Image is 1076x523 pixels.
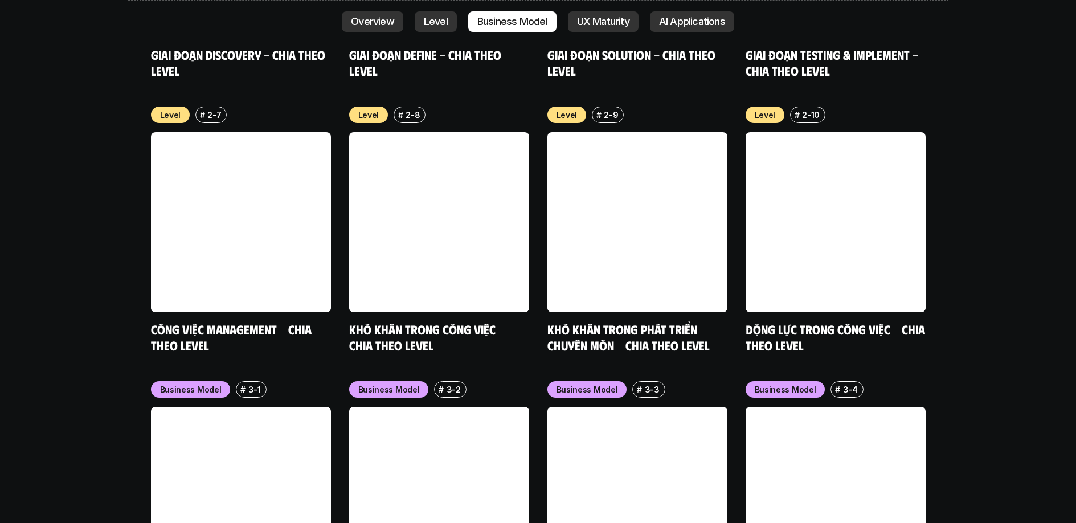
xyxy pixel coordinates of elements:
[398,111,403,119] h6: #
[547,321,710,353] a: Khó khăn trong phát triển chuyên môn - Chia theo level
[795,111,800,119] h6: #
[151,321,314,353] a: Công việc Management - Chia theo level
[358,383,420,395] p: Business Model
[557,109,578,121] p: Level
[406,109,420,121] p: 2-8
[557,383,618,395] p: Business Model
[151,47,328,78] a: Giai đoạn Discovery - Chia theo Level
[439,385,444,394] h6: #
[200,111,205,119] h6: #
[802,109,820,121] p: 2-10
[240,385,246,394] h6: #
[358,109,379,121] p: Level
[160,383,222,395] p: Business Model
[755,383,816,395] p: Business Model
[160,109,181,121] p: Level
[637,385,642,394] h6: #
[596,111,602,119] h6: #
[746,321,928,353] a: Động lực trong công việc - Chia theo Level
[755,109,776,121] p: Level
[447,383,461,395] p: 3-2
[645,383,660,395] p: 3-3
[547,47,718,78] a: Giai đoạn Solution - Chia theo Level
[349,321,507,353] a: Khó khăn trong công việc - Chia theo Level
[248,383,261,395] p: 3-1
[746,47,921,78] a: Giai đoạn Testing & Implement - Chia theo Level
[349,47,504,78] a: Giai đoạn Define - Chia theo Level
[207,109,221,121] p: 2-7
[604,109,618,121] p: 2-9
[843,383,858,395] p: 3-4
[835,385,840,394] h6: #
[342,11,403,32] a: Overview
